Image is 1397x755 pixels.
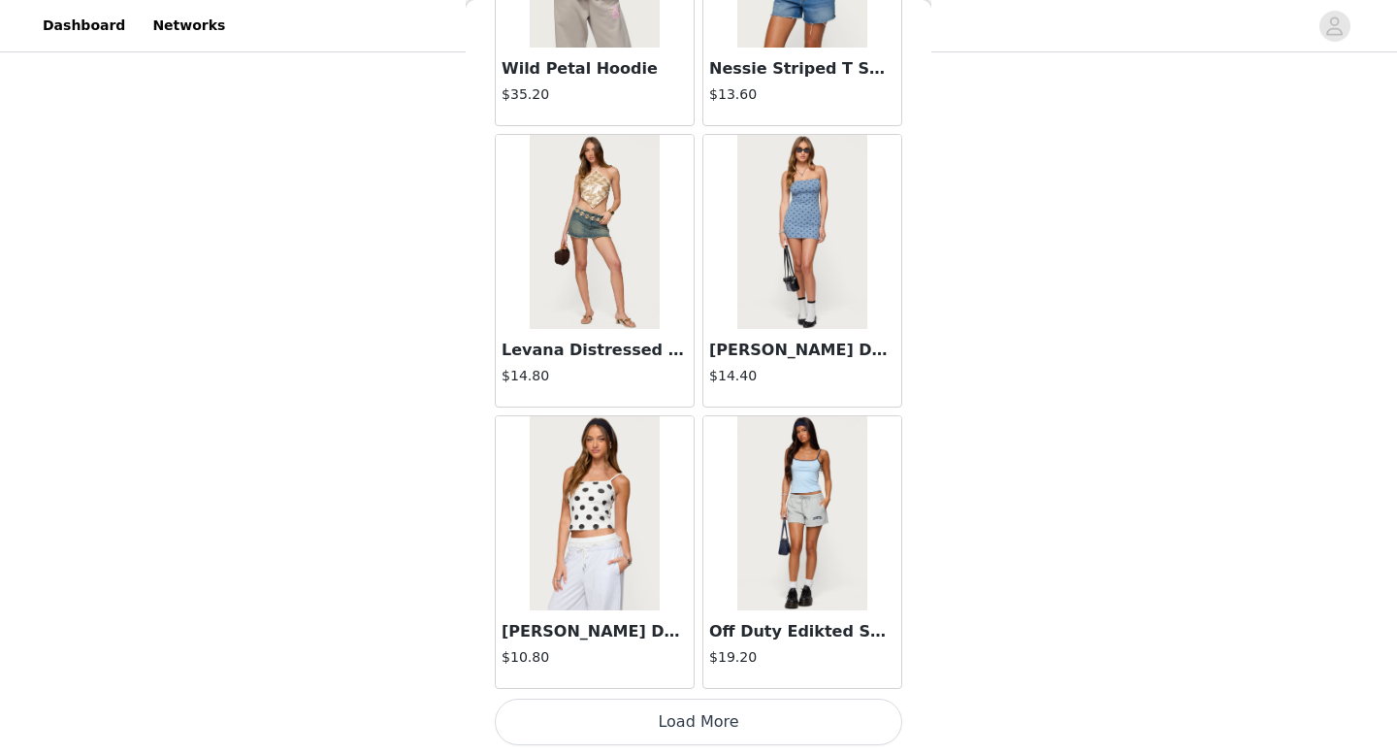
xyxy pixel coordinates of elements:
img: Off Duty Edikted Sweat Shorts [737,416,866,610]
h4: $10.80 [502,647,688,668]
h3: [PERSON_NAME] Dot Tank Top [502,620,688,643]
button: Load More [495,699,902,745]
h3: Nessie Striped T Shirt [709,57,895,81]
h4: $14.80 [502,366,688,386]
h3: [PERSON_NAME] Dot Strapless Mini Dress [709,339,895,362]
img: Lewis Polka Dot Strapless Mini Dress [737,135,866,329]
div: avatar [1325,11,1344,42]
img: Levana Distressed Denim Mini Skirt [530,135,659,329]
h4: $13.60 [709,84,895,105]
h3: Levana Distressed Denim Mini Skirt [502,339,688,362]
a: Networks [141,4,237,48]
h3: Wild Petal Hoodie [502,57,688,81]
h4: $35.20 [502,84,688,105]
h3: Off Duty Edikted Sweat Shorts [709,620,895,643]
img: Lynne Polka Dot Tank Top [530,416,659,610]
h4: $14.40 [709,366,895,386]
h4: $19.20 [709,647,895,668]
a: Dashboard [31,4,137,48]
